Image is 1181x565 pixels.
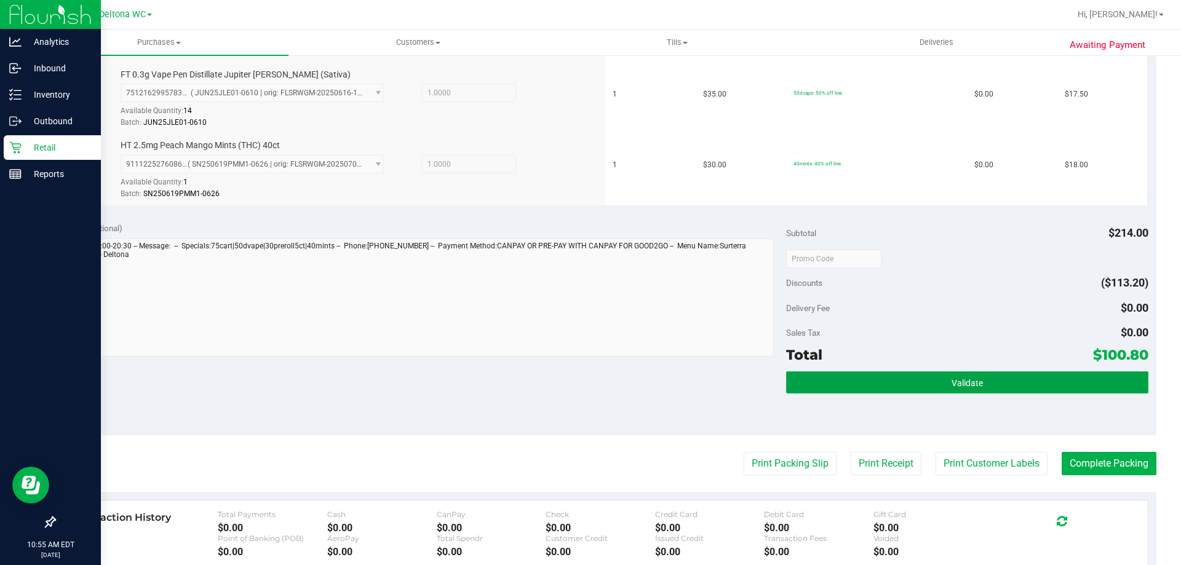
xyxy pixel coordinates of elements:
span: 14 [183,106,192,115]
inline-svg: Inbound [9,62,22,74]
button: Complete Packing [1062,452,1156,475]
span: Hi, [PERSON_NAME]! [1078,9,1158,19]
div: $0.00 [546,522,655,534]
div: $0.00 [764,546,873,558]
a: Purchases [30,30,288,55]
div: $0.00 [873,546,983,558]
div: $0.00 [218,522,327,534]
p: Retail [22,140,95,155]
button: Print Customer Labels [936,452,1048,475]
p: Outbound [22,114,95,128]
span: 1 [613,159,617,171]
input: Promo Code [786,250,881,268]
div: Total Spendr [437,534,546,543]
span: FT 0.3g Vape Pen Distillate Jupiter [PERSON_NAME] (Sativa) [121,69,351,81]
button: Validate [786,371,1148,393]
div: Voided [873,534,983,543]
div: Cash [327,510,437,519]
div: Available Quantity: [121,102,397,126]
iframe: Resource center [12,467,49,504]
p: Reports [22,167,95,181]
span: $0.00 [974,89,993,100]
span: Validate [952,378,983,388]
span: Subtotal [786,228,816,238]
span: 1 [183,178,188,186]
span: Purchases [30,37,288,48]
span: ($113.20) [1101,276,1148,289]
div: Check [546,510,655,519]
div: $0.00 [546,546,655,558]
a: Deliveries [807,30,1066,55]
div: Available Quantity: [121,173,397,197]
div: Total Payments [218,510,327,519]
span: $100.80 [1093,346,1148,363]
span: Sales Tax [786,328,821,338]
span: $0.00 [1121,301,1148,314]
span: Discounts [786,272,822,294]
div: CanPay [437,510,546,519]
p: Inventory [22,87,95,102]
button: Print Packing Slip [744,452,837,475]
p: 10:55 AM EDT [6,539,95,550]
span: JUN25JLE01-0610 [143,118,207,127]
p: Analytics [22,34,95,49]
span: 50dvape: 50% off line [793,90,842,96]
span: Batch: [121,189,141,198]
div: $0.00 [873,522,983,534]
span: Tills [548,37,806,48]
div: $0.00 [764,522,873,534]
div: $0.00 [218,546,327,558]
span: Total [786,346,822,363]
div: $0.00 [327,522,437,534]
div: Gift Card [873,510,983,519]
inline-svg: Reports [9,168,22,180]
span: Deliveries [903,37,970,48]
div: Credit Card [655,510,765,519]
span: 40mints: 40% off line [793,160,841,167]
span: SN250619PMM1-0626 [143,189,220,198]
div: AeroPay [327,534,437,543]
span: $18.00 [1065,159,1088,171]
div: $0.00 [655,522,765,534]
span: $30.00 [703,159,726,171]
span: Awaiting Payment [1070,38,1145,52]
div: $0.00 [327,546,437,558]
inline-svg: Inventory [9,89,22,101]
div: Customer Credit [546,534,655,543]
inline-svg: Retail [9,141,22,154]
span: $17.50 [1065,89,1088,100]
div: Point of Banking (POB) [218,534,327,543]
span: $0.00 [974,159,993,171]
span: Batch: [121,118,141,127]
span: HT 2.5mg Peach Mango Mints (THC) 40ct [121,140,280,151]
span: $0.00 [1121,326,1148,339]
div: $0.00 [437,546,546,558]
inline-svg: Outbound [9,115,22,127]
span: Customers [289,37,547,48]
span: Delivery Fee [786,303,830,313]
span: 1 [613,89,617,100]
p: [DATE] [6,550,95,559]
span: $35.00 [703,89,726,100]
inline-svg: Analytics [9,36,22,48]
button: Print Receipt [851,452,921,475]
div: $0.00 [655,546,765,558]
span: Deltona WC [99,9,146,20]
a: Tills [547,30,806,55]
p: Inbound [22,61,95,76]
div: Issued Credit [655,534,765,543]
span: $214.00 [1108,226,1148,239]
div: Debit Card [764,510,873,519]
div: Transaction Fees [764,534,873,543]
a: Customers [288,30,547,55]
div: $0.00 [437,522,546,534]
